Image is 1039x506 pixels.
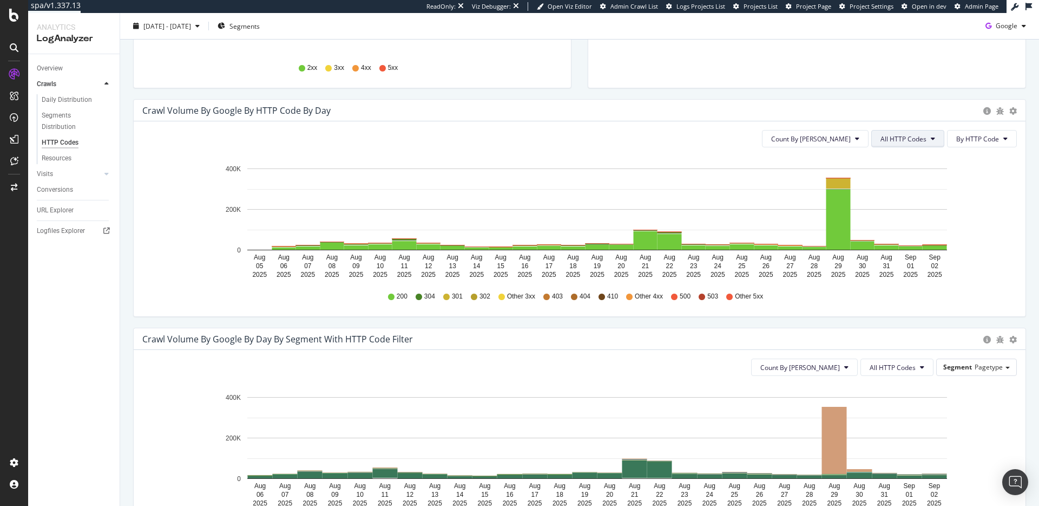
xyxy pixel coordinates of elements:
span: All HTTP Codes [880,134,926,144]
span: 5xx [388,63,398,73]
text: 2025 [517,271,532,278]
text: 2025 [928,271,942,278]
text: 23 [690,262,698,270]
text: 2025 [783,271,798,278]
text: 2025 [349,271,364,278]
a: Project Page [786,2,831,11]
text: Aug [329,482,340,490]
div: LogAnalyzer [37,33,111,45]
div: Daily Distribution [42,94,92,106]
text: 02 [931,491,938,498]
span: Count By Day [760,363,840,372]
text: Aug [591,254,603,261]
text: 2025 [469,271,484,278]
text: 08 [328,262,336,270]
text: 2025 [397,271,412,278]
text: 09 [331,491,339,498]
text: Aug [754,482,765,490]
span: 503 [707,292,718,301]
text: 11 [382,491,389,498]
a: Open in dev [902,2,946,11]
text: 25 [738,262,746,270]
span: Other 4xx [635,292,663,301]
text: 27 [781,491,788,498]
a: Daily Distribution [42,94,112,106]
text: 23 [681,491,688,498]
text: 2025 [614,271,629,278]
text: 30 [859,262,866,270]
text: 2025 [711,271,725,278]
text: Aug [853,482,865,490]
text: 21 [631,491,639,498]
span: Admin Page [965,2,998,10]
text: Aug [379,482,391,490]
div: gear [1009,107,1017,115]
span: 4xx [361,63,371,73]
a: Visits [37,168,101,180]
a: Admin Page [955,2,998,11]
text: 29 [834,262,842,270]
text: 27 [786,262,794,270]
text: Aug [857,254,868,261]
span: Project Page [796,2,831,10]
div: Crawls [37,79,56,90]
text: 2025 [590,271,604,278]
text: 2025 [494,271,508,278]
div: A chart. [142,156,1017,282]
span: All HTTP Codes [870,363,916,372]
text: Sep [904,482,916,490]
span: 301 [452,292,463,301]
text: 30 [856,491,863,498]
span: 2xx [307,63,318,73]
div: circle-info [983,336,991,343]
text: Aug [729,482,740,490]
text: 2025 [855,271,870,278]
a: Logfiles Explorer [37,225,112,237]
a: Resources [42,153,112,164]
text: 2025 [373,271,387,278]
div: Analytics [37,22,111,33]
button: Count By [PERSON_NAME] [751,359,858,376]
text: 12 [425,262,432,270]
a: Crawls [37,79,101,90]
text: Aug [703,482,715,490]
div: URL Explorer [37,205,74,216]
span: By HTTP Code [956,134,999,144]
text: 2025 [566,271,581,278]
div: Overview [37,63,63,74]
text: 20 [606,491,614,498]
span: 200 [397,292,407,301]
text: 12 [406,491,414,498]
a: Projects List [733,2,778,11]
text: Aug [554,482,565,490]
text: Aug [254,254,265,261]
span: 304 [424,292,435,301]
text: 24 [706,491,713,498]
text: Aug [326,254,338,261]
text: 0 [237,246,241,254]
text: 200K [226,434,241,442]
text: Aug [374,254,386,261]
span: 410 [607,292,618,301]
text: Sep [929,254,941,261]
span: Other 5xx [735,292,763,301]
text: Aug [784,254,795,261]
text: 2025 [662,271,677,278]
text: Aug [579,482,590,490]
text: 10 [356,491,364,498]
div: ReadOnly: [426,2,456,11]
div: Open Intercom Messenger [1002,469,1028,495]
button: Segments [213,17,264,35]
span: Logs Projects List [676,2,725,10]
text: 10 [377,262,384,270]
text: Aug [629,482,640,490]
a: Project Settings [839,2,893,11]
text: 2025 [301,271,315,278]
text: 22 [666,262,673,270]
a: Overview [37,63,112,74]
button: Count By [PERSON_NAME] [762,130,869,147]
text: 31 [880,491,888,498]
text: 31 [883,262,890,270]
button: [DATE] - [DATE] [129,17,204,35]
text: Aug [471,254,482,261]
